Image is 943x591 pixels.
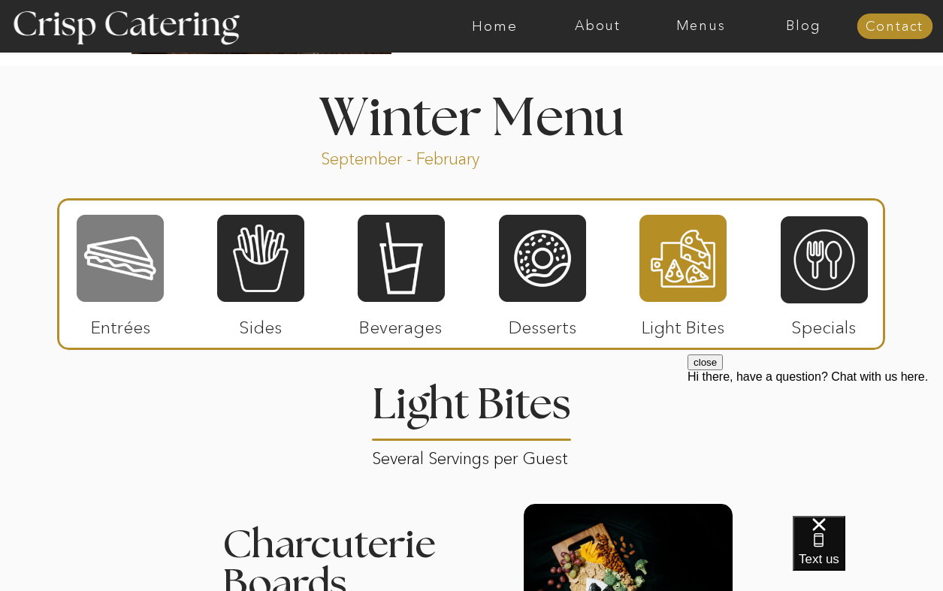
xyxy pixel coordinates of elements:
[546,19,649,34] a: About
[633,302,733,345] p: Light Bites
[351,302,451,345] p: Beverages
[774,302,874,345] p: Specials
[71,302,171,345] p: Entrées
[793,516,943,591] iframe: podium webchat widget bubble
[372,444,573,461] p: Several Servings per Guest
[321,148,527,165] p: September - February
[493,302,593,345] p: Desserts
[210,302,310,345] p: Sides
[752,19,855,34] a: Blog
[443,19,546,34] a: Home
[857,20,932,35] a: Contact
[688,354,943,535] iframe: podium webchat widget prompt
[367,384,577,413] h2: Light Bites
[649,19,752,34] a: Menus
[263,93,681,137] h1: Winter Menu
